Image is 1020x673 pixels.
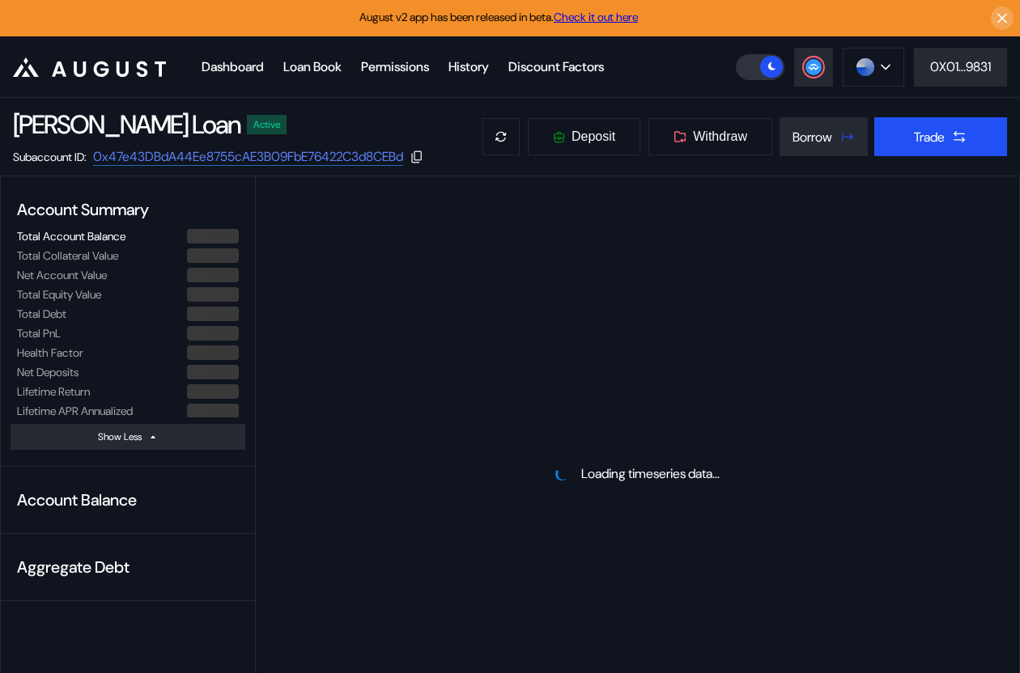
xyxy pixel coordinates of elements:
div: Discount Factors [508,58,604,75]
div: Aggregate Debt [11,550,245,584]
button: Trade [874,117,1007,156]
a: Permissions [351,37,439,97]
div: Total Collateral Value [17,248,118,263]
a: Loan Book [274,37,351,97]
button: Withdraw [648,117,773,156]
div: Dashboard [202,58,264,75]
div: Net Deposits [17,365,79,379]
button: 0X01...9831 [914,48,1007,87]
span: Deposit [572,129,615,144]
div: Total PnL [17,326,61,341]
div: Total Debt [17,307,66,321]
div: Health Factor [17,345,83,360]
div: Trade [914,129,945,146]
button: chain logo [843,48,904,87]
a: 0x47e43DBdA44Ee8755cAE3B09FbE76422C3d8CEBd [93,148,403,166]
div: Borrow [793,129,832,146]
div: Active [253,119,280,130]
div: Net Account Value [17,268,107,282]
div: 0X01...9831 [930,58,991,75]
a: History [439,37,499,97]
div: Subaccount ID: [13,150,87,164]
button: Show Less [11,424,245,450]
div: Loading timeseries data... [581,465,720,482]
img: pending [555,468,568,480]
div: Lifetime Return [17,384,90,399]
a: Discount Factors [499,37,614,97]
div: Lifetime APR Annualized [17,404,133,418]
a: Check it out here [554,10,638,24]
span: August v2 app has been released in beta. [359,10,638,24]
div: Show Less [98,430,142,443]
div: Total Equity Value [17,287,101,302]
span: Withdraw [693,129,747,144]
button: Borrow [780,117,868,156]
div: Total Account Balance [17,229,125,243]
div: [PERSON_NAME] Loan [13,108,240,142]
a: Dashboard [192,37,274,97]
div: History [448,58,489,75]
div: Account Balance [11,483,245,517]
div: Account Summary [11,193,245,226]
div: Permissions [361,58,429,75]
button: Deposit [527,117,641,156]
div: Loan Book [283,58,342,75]
img: chain logo [856,58,874,76]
